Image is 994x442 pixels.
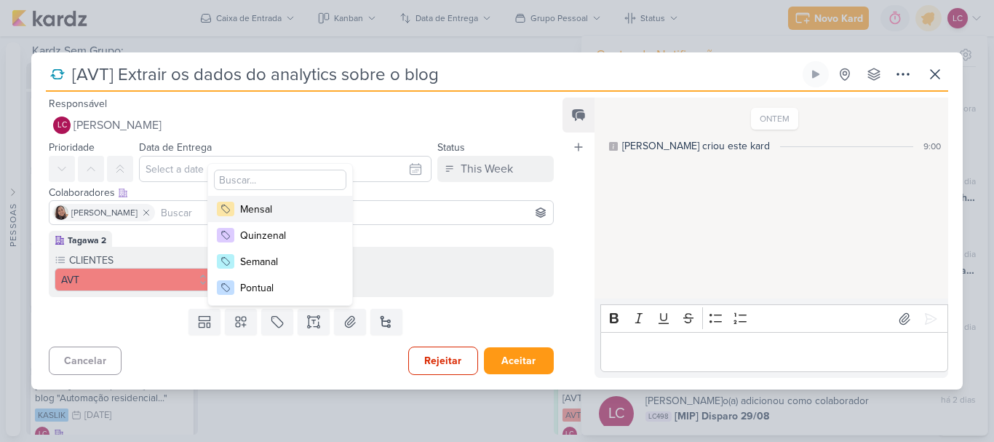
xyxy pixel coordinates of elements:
div: Editor editing area: main [600,332,948,372]
div: Semanal [240,254,335,269]
div: This Week [461,160,513,178]
span: [PERSON_NAME] [71,206,138,219]
div: Quinzenal [240,228,335,243]
button: Quinzenal [208,222,352,248]
input: Buscar... [214,170,346,190]
button: Pontual [208,275,352,301]
div: Pontual [240,280,335,296]
div: Colaboradores [49,185,554,200]
div: Editor toolbar [600,304,948,333]
button: Mensal [208,196,352,222]
label: Responsável [49,98,107,110]
button: Semanal [208,248,352,275]
div: Mensal [240,202,335,217]
label: Prioridade [49,141,95,154]
img: Sharlene Khoury [54,205,68,220]
button: Aceitar [484,347,554,374]
div: Laís Costa [53,117,71,134]
input: Buscar [158,204,550,221]
input: Kard Sem Título [68,61,800,87]
button: Rejeitar [408,347,478,375]
div: [PERSON_NAME] criou este kard [622,138,770,154]
button: Cancelar [49,347,122,375]
div: Tagawa 2 [68,234,106,247]
span: [PERSON_NAME] [73,117,162,134]
button: AVT [55,268,215,291]
input: Select a date [139,156,432,182]
p: LC [57,122,67,130]
label: Data de Entrega [139,141,212,154]
button: LC [PERSON_NAME] [49,112,554,138]
label: CLIENTES [68,253,215,268]
div: 9:00 [923,140,941,153]
div: Ligar relógio [810,68,822,80]
button: This Week [437,156,554,182]
label: Status [437,141,465,154]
